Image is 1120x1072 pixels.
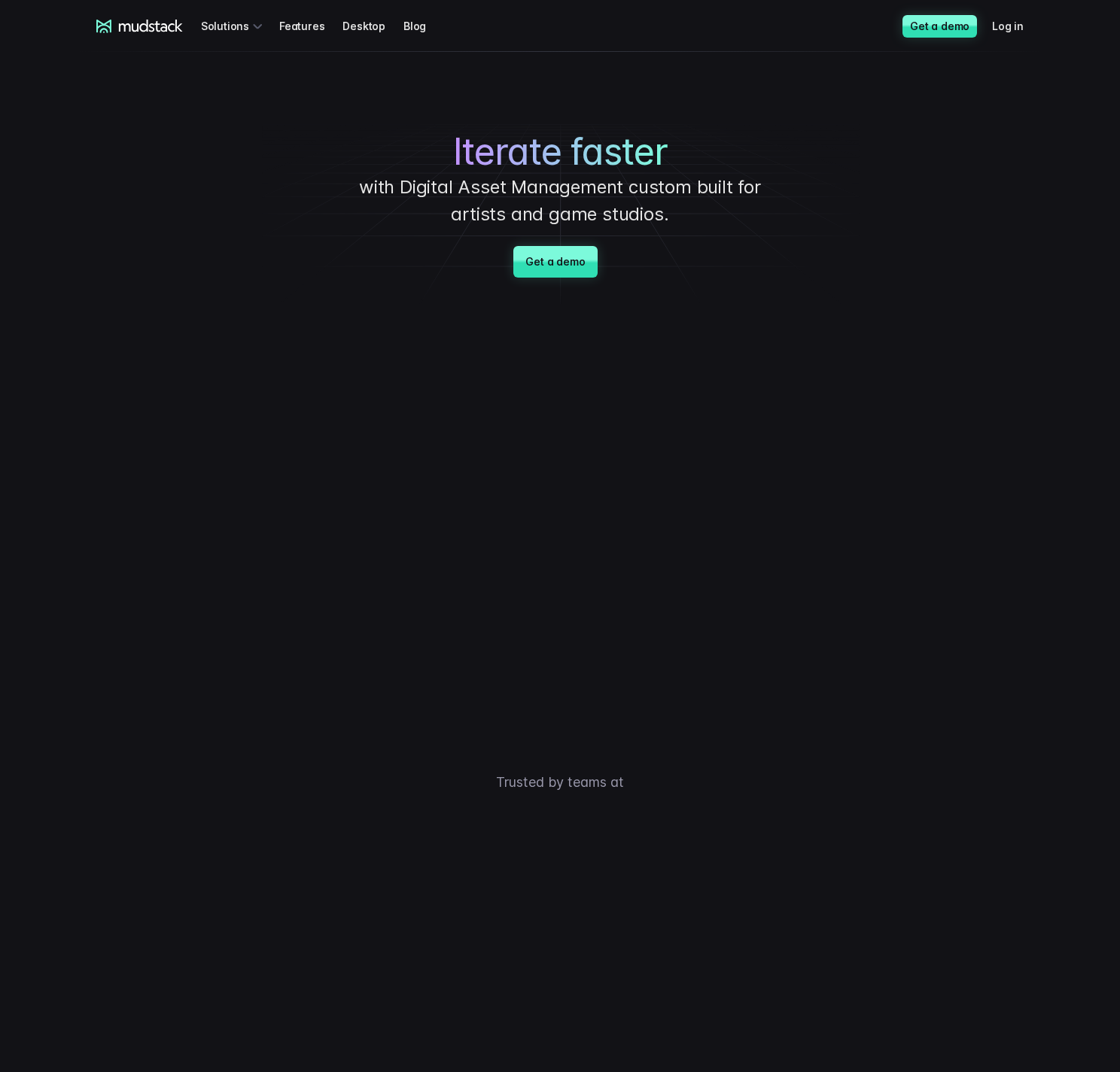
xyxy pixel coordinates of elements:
a: mudstack logo [96,20,183,33]
a: Features [279,12,342,40]
p: Trusted by teams at [33,772,1087,792]
div: Solutions [201,12,267,40]
a: Desktop [342,12,403,40]
a: Get a demo [513,246,597,278]
a: Get a demo [902,15,977,38]
p: with Digital Asset Management custom built for artists and game studios. [334,174,786,228]
a: Blog [403,12,444,40]
span: Iterate faster [453,130,668,174]
a: Log in [992,12,1042,40]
